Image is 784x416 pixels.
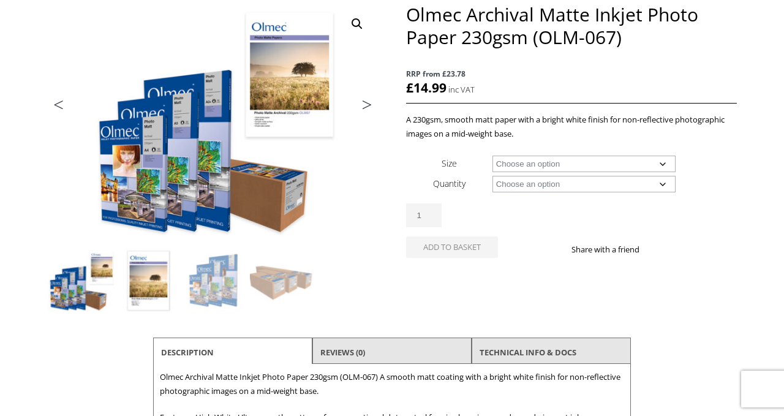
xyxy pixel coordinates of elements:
a: Reviews (0) [320,341,365,363]
a: Description [161,341,214,363]
p: Share with a friend [571,243,654,257]
a: View full-screen image gallery [346,13,368,35]
img: Olmec Archival Matte Inkjet Photo Paper 230gsm (OLM-067) [48,248,114,314]
a: TECHNICAL INFO & DOCS [480,341,576,363]
img: email sharing button [684,244,693,254]
p: Olmec Archival Matte Inkjet Photo Paper 230gsm (OLM-067) A smooth matt coating with a bright whit... [160,370,624,398]
label: Size [442,157,457,169]
button: Add to basket [406,236,498,258]
p: A 230gsm, smooth matt paper with a bright white finish for non-reflective photographic images on ... [406,113,737,141]
label: Quantity [433,178,466,189]
bdi: 14.99 [406,79,447,96]
img: Olmec Archival Matte Inkjet Photo Paper 230gsm (OLM-067) - Image 3 [183,248,249,314]
img: Olmec Archival Matte Inkjet Photo Paper 230gsm (OLM-067) - Image 2 [115,248,181,314]
img: twitter sharing button [669,244,679,254]
img: facebook sharing button [654,244,664,254]
span: £ [406,79,413,96]
img: Olmec Archival Matte Inkjet Photo Paper 230gsm (OLM-067) - Image 4 [250,248,316,314]
span: RRP from £23.78 [406,67,737,81]
h1: Olmec Archival Matte Inkjet Photo Paper 230gsm (OLM-067) [406,3,737,48]
input: Product quantity [406,203,442,227]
